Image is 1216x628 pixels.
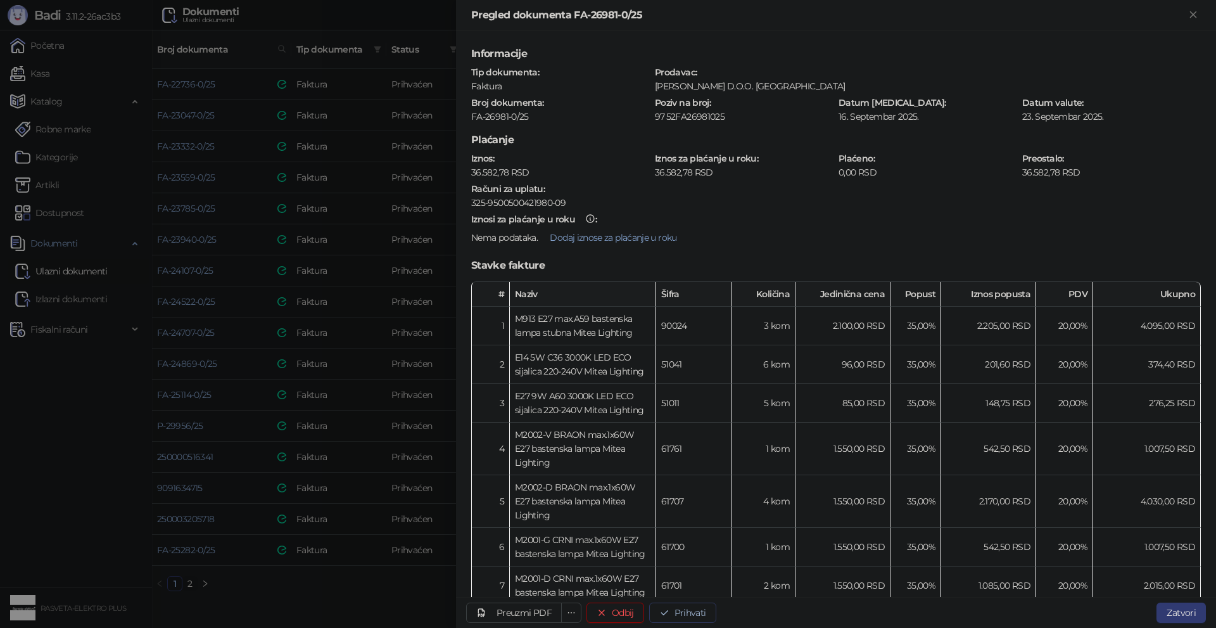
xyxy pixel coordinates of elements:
div: 52FA26981025 [666,111,833,122]
strong: Plaćeno : [839,153,875,164]
td: 6 [472,528,510,567]
span: ellipsis [567,608,576,617]
th: Šifra [656,282,732,307]
td: 148,75 RSD [941,384,1036,423]
td: 4.095,00 RSD [1093,307,1201,345]
div: E14 5W C36 3000K LED ECO sijalica 220-240V Mitea Lighting [515,350,650,378]
td: 2.205,00 RSD [941,307,1036,345]
td: 6 kom [732,345,795,384]
th: Ukupno [1093,282,1201,307]
strong: Računi za uplatu : [471,183,545,195]
td: 542,50 RSD [941,423,1036,475]
td: 2.100,00 RSD [795,307,890,345]
button: Zatvori [1156,603,1206,623]
span: 20,00 % [1058,359,1087,370]
div: M2002-V BRAON max.1x60W E27 bastenska lampa Mitea Lighting [515,428,650,470]
td: 542,50 RSD [941,528,1036,567]
div: FA-26981-0/25 [470,111,651,122]
span: 20,00 % [1058,541,1087,553]
td: 35,00% [890,345,941,384]
td: 4.030,00 RSD [1093,475,1201,528]
a: Preuzmi PDF [466,603,562,623]
td: 35,00% [890,384,941,423]
td: 61700 [656,528,732,567]
div: M2001-G CRNI max.1x60W E27 bastenska lampa Mitea Lighting [515,533,650,561]
div: 36.582,78 RSD [654,167,835,178]
td: 1.007,50 RSD [1093,423,1201,475]
strong: Datum valute : [1022,97,1084,108]
td: 1 kom [732,423,795,475]
td: 1.550,00 RSD [795,528,890,567]
h5: Stavke fakture [471,258,1201,273]
td: 276,25 RSD [1093,384,1201,423]
div: Faktura [470,80,651,92]
div: Pregled dokumenta FA-26981-0/25 [471,8,1186,23]
td: 35,00% [890,567,941,605]
td: 35,00% [890,423,941,475]
div: E27 9W A60 3000K LED ECO sijalica 220-240V Mitea Lighting [515,389,650,417]
td: 3 [472,384,510,423]
div: . [470,227,1202,248]
td: 1.085,00 RSD [941,567,1036,605]
td: 1 kom [732,528,795,567]
div: 36.582,78 RSD [470,167,651,178]
div: 325-9500500421980-09 [471,197,1201,208]
td: 1.550,00 RSD [795,567,890,605]
td: 35,00% [890,475,941,528]
span: 20,00 % [1058,443,1087,454]
strong: Broj dokumenta : [471,97,543,108]
td: 51011 [656,384,732,423]
td: 51041 [656,345,732,384]
h5: Plaćanje [471,132,1201,148]
strong: : [471,214,597,225]
strong: Datum [MEDICAL_DATA] : [839,97,946,108]
td: 61761 [656,423,732,475]
div: 0,00 RSD [837,167,1018,178]
div: M913 E27 max.A59 bastenska lampa stubna Mitea Lighting [515,312,650,340]
td: 61701 [656,567,732,605]
td: 96,00 RSD [795,345,890,384]
span: 20,00 % [1058,580,1087,591]
td: 201,60 RSD [941,345,1036,384]
button: Zatvori [1186,8,1201,23]
td: 1.007,50 RSD [1093,528,1201,567]
td: 4 [472,423,510,475]
th: Iznos popusta [941,282,1036,307]
td: 2.170,00 RSD [941,475,1036,528]
td: 1.550,00 RSD [795,423,890,475]
strong: Poziv na broj : [655,97,711,108]
div: [PERSON_NAME] D.O.O. [GEOGRAPHIC_DATA] [654,80,1200,92]
strong: Prodavac : [655,67,697,78]
div: M2001-D CRNI max.1x60W E27 bastenska lampa Mitea Lighting [515,572,650,599]
div: M2002-D BRAON max.1x60W E27 bastenska lampa Mitea Lighting [515,480,650,522]
td: 4 kom [732,475,795,528]
div: 23. Septembar 2025. [1021,111,1202,122]
strong: Preostalo : [1022,153,1064,164]
td: 7 [472,567,510,605]
th: Količina [732,282,795,307]
button: Odbij [586,603,644,623]
button: Prihvati [649,603,716,623]
strong: Iznos za plaćanje u roku : [655,153,758,164]
td: 374,40 RSD [1093,345,1201,384]
span: 20,00 % [1058,496,1087,507]
div: Iznosi za plaćanje u roku [471,215,575,224]
span: 20,00 % [1058,320,1087,331]
td: 5 [472,475,510,528]
span: 20,00 % [1058,397,1087,409]
div: 36.582,78 RSD [1021,167,1202,178]
td: 85,00 RSD [795,384,890,423]
div: Preuzmi PDF [497,607,552,618]
th: # [472,282,510,307]
th: PDV [1036,282,1093,307]
th: Naziv [510,282,656,307]
div: 97 [654,111,666,122]
strong: Tip dokumenta : [471,67,539,78]
td: 5 kom [732,384,795,423]
strong: Iznos : [471,153,494,164]
td: 90024 [656,307,732,345]
td: 2 kom [732,567,795,605]
td: 35,00% [890,307,941,345]
h5: Informacije [471,46,1201,61]
th: Jedinična cena [795,282,890,307]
